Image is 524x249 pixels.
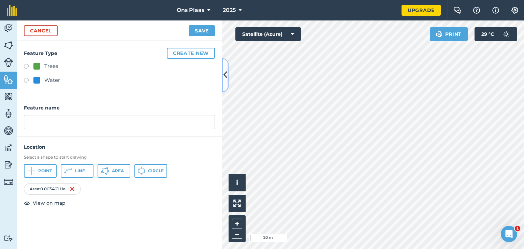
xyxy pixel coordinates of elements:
[232,219,242,229] button: +
[4,235,13,241] img: svg+xml;base64,PD94bWwgdmVyc2lvbj0iMS4wIiBlbmNvZGluZz0idXRmLTgiPz4KPCEtLSBHZW5lcmF0b3I6IEFkb2JlIE...
[177,6,204,14] span: Ons Plaas
[4,177,13,187] img: svg+xml;base64,PD94bWwgdmVyc2lvbj0iMS4wIiBlbmNvZGluZz0idXRmLTgiPz4KPCEtLSBHZW5lcmF0b3I6IEFkb2JlIE...
[24,199,30,207] img: svg+xml;base64,PHN2ZyB4bWxucz0iaHR0cDovL3d3dy53My5vcmcvMjAwMC9zdmciIHdpZHRoPSIxOCIgaGVpZ2h0PSIyNC...
[475,27,517,41] button: 29 °C
[33,199,65,207] span: View on map
[453,7,462,14] img: Two speech bubbles overlapping with the left bubble in the forefront
[70,185,75,193] img: svg+xml;base64,PHN2ZyB4bWxucz0iaHR0cDovL3d3dy53My5vcmcvMjAwMC9zdmciIHdpZHRoPSIxNiIgaGVpZ2h0PSIyNC...
[492,6,499,14] img: svg+xml;base64,PHN2ZyB4bWxucz0iaHR0cDovL3d3dy53My5vcmcvMjAwMC9zdmciIHdpZHRoPSIxNyIgaGVpZ2h0PSIxNy...
[4,40,13,50] img: svg+xml;base64,PHN2ZyB4bWxucz0iaHR0cDovL3d3dy53My5vcmcvMjAwMC9zdmciIHdpZHRoPSI1NiIgaGVpZ2h0PSI2MC...
[4,74,13,85] img: svg+xml;base64,PHN2ZyB4bWxucz0iaHR0cDovL3d3dy53My5vcmcvMjAwMC9zdmciIHdpZHRoPSI1NiIgaGVpZ2h0PSI2MC...
[98,164,130,178] button: Area
[4,58,13,67] img: svg+xml;base64,PD94bWwgdmVyc2lvbj0iMS4wIiBlbmNvZGluZz0idXRmLTgiPz4KPCEtLSBHZW5lcmF0b3I6IEFkb2JlIE...
[44,76,60,84] div: Water
[472,7,481,14] img: A question mark icon
[515,226,520,231] span: 1
[148,168,164,174] span: Circle
[481,27,494,41] span: 29 ° C
[430,27,468,41] button: Print
[436,30,442,38] img: svg+xml;base64,PHN2ZyB4bWxucz0iaHR0cDovL3d3dy53My5vcmcvMjAwMC9zdmciIHdpZHRoPSIxOSIgaGVpZ2h0PSIyNC...
[4,126,13,136] img: svg+xml;base64,PD94bWwgdmVyc2lvbj0iMS4wIiBlbmNvZGluZz0idXRmLTgiPz4KPCEtLSBHZW5lcmF0b3I6IEFkb2JlIE...
[75,168,85,174] span: Line
[4,143,13,153] img: svg+xml;base64,PD94bWwgdmVyc2lvbj0iMS4wIiBlbmNvZGluZz0idXRmLTgiPz4KPCEtLSBHZW5lcmF0b3I6IEFkb2JlIE...
[24,143,215,151] h4: Location
[229,174,246,191] button: i
[24,48,215,59] h4: Feature Type
[167,48,215,59] button: Create new
[233,200,241,207] img: Four arrows, one pointing top left, one top right, one bottom right and the last bottom left
[61,164,93,178] button: Line
[24,183,81,195] div: Area : 0.003401 Ha
[24,25,58,36] a: Cancel
[24,155,215,160] h3: Select a shape to start drawing
[24,104,215,112] h4: Feature name
[4,160,13,170] img: svg+xml;base64,PD94bWwgdmVyc2lvbj0iMS4wIiBlbmNvZGluZz0idXRmLTgiPz4KPCEtLSBHZW5lcmF0b3I6IEFkb2JlIE...
[4,23,13,33] img: svg+xml;base64,PD94bWwgdmVyc2lvbj0iMS4wIiBlbmNvZGluZz0idXRmLTgiPz4KPCEtLSBHZW5lcmF0b3I6IEFkb2JlIE...
[511,7,519,14] img: A cog icon
[402,5,441,16] a: Upgrade
[232,229,242,239] button: –
[24,199,65,207] button: View on map
[501,226,517,242] iframe: Intercom live chat
[4,91,13,102] img: svg+xml;base64,PHN2ZyB4bWxucz0iaHR0cDovL3d3dy53My5vcmcvMjAwMC9zdmciIHdpZHRoPSI1NiIgaGVpZ2h0PSI2MC...
[499,27,513,41] img: svg+xml;base64,PD94bWwgdmVyc2lvbj0iMS4wIiBlbmNvZGluZz0idXRmLTgiPz4KPCEtLSBHZW5lcmF0b3I6IEFkb2JlIE...
[44,62,58,70] div: Trees
[235,27,301,41] button: Satellite (Azure)
[223,6,236,14] span: 2025
[7,5,17,16] img: fieldmargin Logo
[4,108,13,119] img: svg+xml;base64,PD94bWwgdmVyc2lvbj0iMS4wIiBlbmNvZGluZz0idXRmLTgiPz4KPCEtLSBHZW5lcmF0b3I6IEFkb2JlIE...
[236,178,238,187] span: i
[112,168,124,174] span: Area
[24,164,57,178] button: Point
[134,164,167,178] button: Circle
[189,25,215,36] button: Save
[38,168,52,174] span: Point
